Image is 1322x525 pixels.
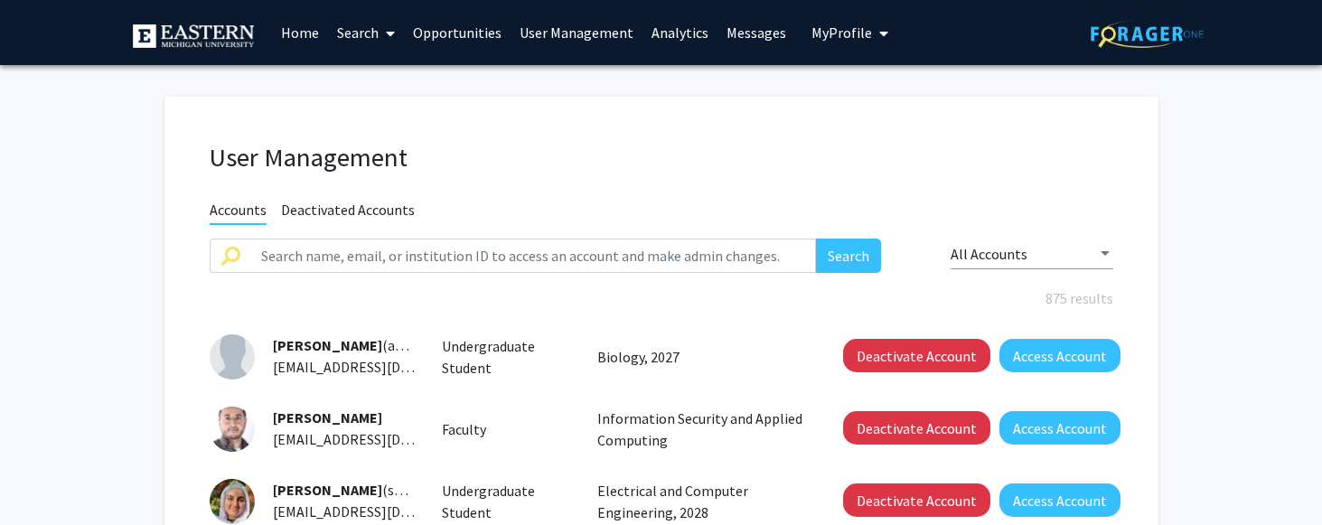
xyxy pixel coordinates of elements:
[273,358,493,376] span: [EMAIL_ADDRESS][DOMAIN_NAME]
[133,24,255,48] img: Eastern Michigan University Logo
[597,346,803,368] p: Biology, 2027
[597,480,803,523] p: Electrical and Computer Engineering, 2028
[999,411,1120,445] button: Access Account
[843,483,990,517] button: Deactivate Account
[951,245,1027,263] span: All Accounts
[717,1,795,64] a: Messages
[999,483,1120,517] button: Access Account
[843,339,990,372] button: Deactivate Account
[428,418,584,440] div: Faculty
[273,481,382,499] span: [PERSON_NAME]
[250,239,817,273] input: Search name, email, or institution ID to access an account and make admin changes.
[816,239,881,273] button: Search
[273,408,382,427] span: [PERSON_NAME]
[210,479,255,524] img: Profile Picture
[999,339,1120,372] button: Access Account
[428,480,584,523] div: Undergraduate Student
[273,430,493,448] span: [EMAIL_ADDRESS][DOMAIN_NAME]
[210,201,267,225] span: Accounts
[210,334,255,380] img: Profile Picture
[210,407,255,452] img: Profile Picture
[843,411,990,445] button: Deactivate Account
[428,335,584,379] div: Undergraduate Student
[1091,20,1204,48] img: ForagerOne Logo
[272,1,328,64] a: Home
[511,1,642,64] a: User Management
[210,142,1113,173] h1: User Management
[404,1,511,64] a: Opportunities
[273,336,451,354] span: (aabbas14)
[811,23,872,42] span: My Profile
[328,1,404,64] a: Search
[597,408,803,451] p: Information Security and Applied Computing
[196,287,1127,309] div: 875 results
[273,502,493,520] span: [EMAIL_ADDRESS][DOMAIN_NAME]
[273,336,382,354] span: [PERSON_NAME]
[273,481,445,499] span: (sabuzir1)
[642,1,717,64] a: Analytics
[281,201,415,223] span: Deactivated Accounts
